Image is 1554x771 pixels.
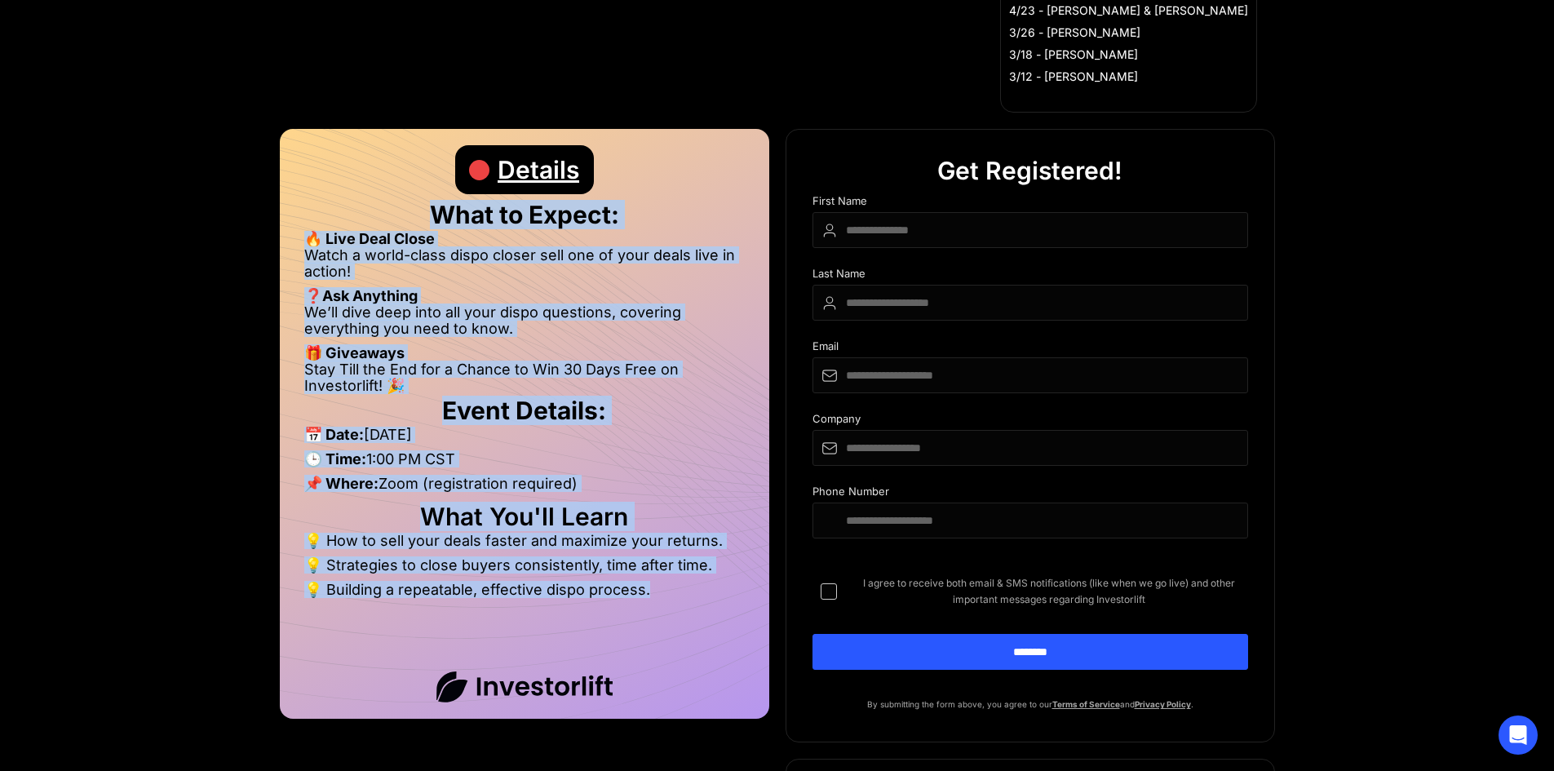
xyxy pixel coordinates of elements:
strong: What to Expect: [430,200,619,229]
span: I agree to receive both email & SMS notifications (like when we go live) and other important mess... [850,575,1248,608]
div: Open Intercom Messenger [1499,716,1538,755]
strong: 📅 Date: [304,426,364,443]
li: 1:00 PM CST [304,451,745,476]
a: Terms of Service [1052,699,1120,709]
li: 💡 Strategies to close buyers consistently, time after time. [304,557,745,582]
h2: What You'll Learn [304,508,745,525]
strong: ❓Ask Anything [304,287,418,304]
div: Get Registered! [937,146,1122,195]
a: Privacy Policy [1135,699,1191,709]
strong: 🎁 Giveaways [304,344,405,361]
div: First Name [812,195,1248,212]
strong: 🔥 Live Deal Close [304,230,435,247]
strong: Event Details: [442,396,606,425]
li: We’ll dive deep into all your dispo questions, covering everything you need to know. [304,304,745,345]
strong: 🕒 Time: [304,450,366,467]
div: Company [812,413,1248,430]
li: [DATE] [304,427,745,451]
div: Last Name [812,268,1248,285]
strong: 📌 Where: [304,475,379,492]
div: Email [812,340,1248,357]
li: Zoom (registration required) [304,476,745,500]
li: Stay Till the End for a Chance to Win 30 Days Free on Investorlift! 🎉 [304,361,745,394]
form: DIspo Day Main Form [812,195,1248,696]
div: Phone Number [812,485,1248,503]
li: 💡 How to sell your deals faster and maximize your returns. [304,533,745,557]
div: Details [498,145,579,194]
li: 💡 Building a repeatable, effective dispo process. [304,582,745,598]
p: By submitting the form above, you agree to our and . [812,696,1248,712]
li: Watch a world-class dispo closer sell one of your deals live in action! [304,247,745,288]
